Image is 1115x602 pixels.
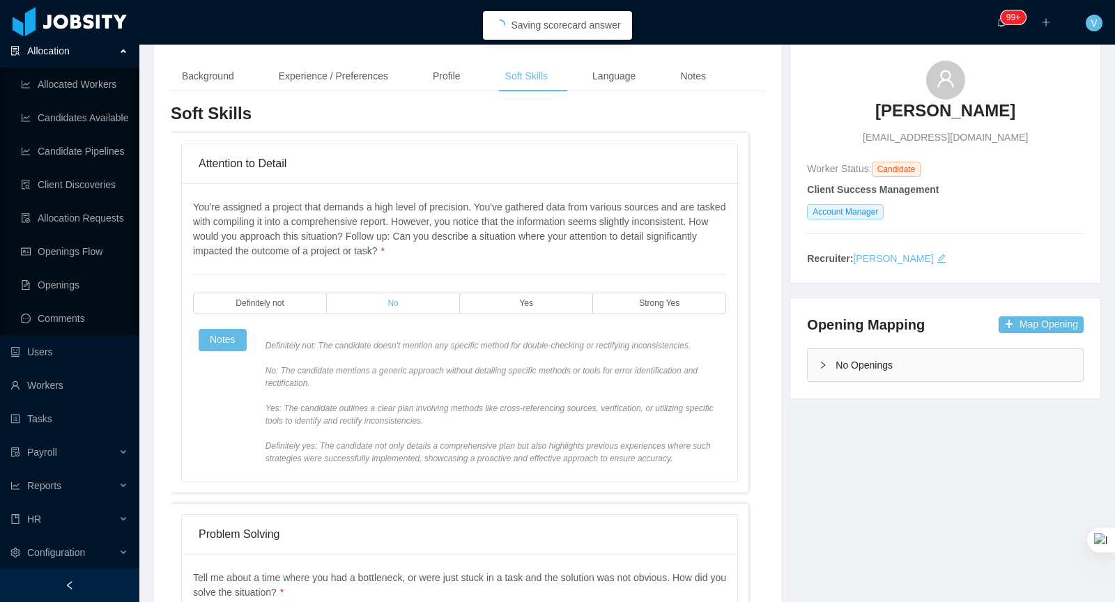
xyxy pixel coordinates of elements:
[936,69,955,88] i: icon: user
[10,405,128,433] a: icon: profileTasks
[10,481,20,491] i: icon: line-chart
[997,17,1006,27] i: icon: bell
[863,130,1028,145] span: [EMAIL_ADDRESS][DOMAIN_NAME]
[266,339,721,465] span: Definitely not: The candidate doesn't mention any specific method for double-checking or rectifyi...
[853,253,933,264] a: [PERSON_NAME]
[1041,17,1051,27] i: icon: plus
[875,100,1015,122] h3: [PERSON_NAME]
[807,163,871,174] span: Worker Status:
[1091,15,1097,31] span: V
[27,514,41,525] span: HR
[171,102,748,125] h3: Soft Skills
[511,20,620,31] span: Saving scorecard answer
[581,61,647,92] div: Language
[494,61,559,92] div: Soft Skills
[268,61,399,92] div: Experience / Preferences
[669,61,717,92] div: Notes
[999,316,1084,333] button: icon: plusMap Opening
[21,304,128,332] a: icon: messageComments
[193,201,725,256] span: You're assigned a project that demands a high level of precision. You've gathered data from vario...
[387,299,398,308] span: No
[519,299,533,308] span: Yes
[21,204,128,232] a: icon: file-doneAllocation Requests
[10,338,128,366] a: icon: robotUsers
[199,515,721,554] div: Problem Solving
[21,171,128,199] a: icon: file-searchClient Discoveries
[10,46,20,56] i: icon: solution
[808,349,1083,381] div: icon: rightNo Openings
[27,447,57,458] span: Payroll
[10,514,20,524] i: icon: book
[807,315,925,334] h4: Opening Mapping
[807,184,939,195] strong: Client Success Management
[171,61,245,92] div: Background
[422,61,472,92] div: Profile
[1001,10,1026,24] sup: 900
[27,480,61,491] span: Reports
[819,361,827,369] i: icon: right
[875,100,1015,130] a: [PERSON_NAME]
[639,299,679,308] span: Strong Yes
[21,70,128,98] a: icon: line-chartAllocated Workers
[199,329,247,351] button: Notes
[10,371,128,399] a: icon: userWorkers
[10,447,20,457] i: icon: file-protect
[193,572,726,598] span: Tell me about a time where you had a bottleneck, or were just stuck in a task and the solution wa...
[21,104,128,132] a: icon: line-chartCandidates Available
[872,162,921,177] span: Candidate
[807,253,853,264] strong: Recruiter:
[21,137,128,165] a: icon: line-chartCandidate Pipelines
[807,204,884,219] span: Account Manager
[27,45,70,56] span: Allocation
[27,547,85,558] span: Configuration
[21,238,128,265] a: icon: idcardOpenings Flow
[199,144,721,183] div: Attention to Detail
[236,299,284,308] span: Definitely not
[10,548,20,557] i: icon: setting
[494,20,505,31] i: icon: loading
[21,271,128,299] a: icon: file-textOpenings
[937,254,946,263] i: icon: edit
